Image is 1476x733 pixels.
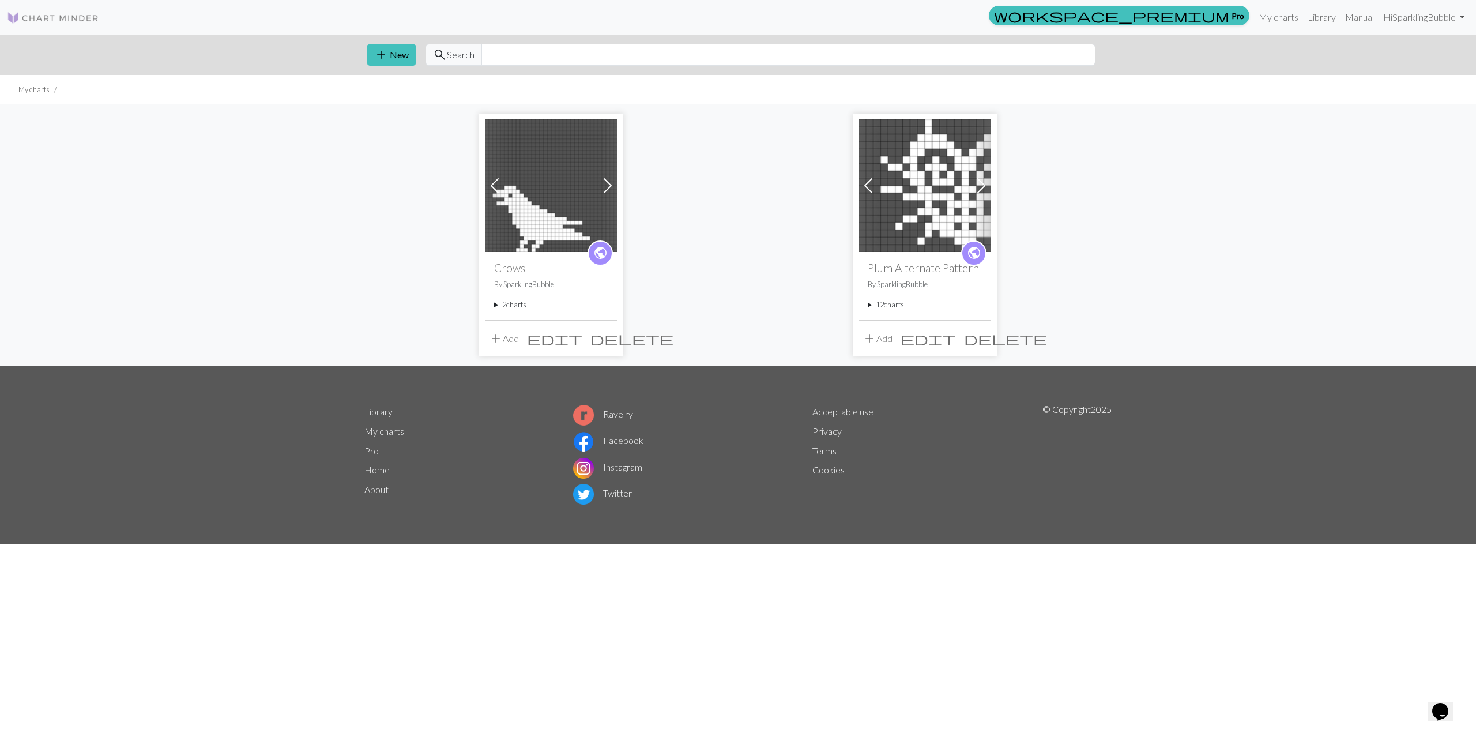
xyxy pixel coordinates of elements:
[901,330,956,347] span: edit
[573,487,632,498] a: Twitter
[859,328,897,349] button: Add
[967,244,981,262] span: public
[573,484,594,505] img: Twitter logo
[573,405,594,426] img: Ravelry logo
[573,461,642,472] a: Instagram
[18,84,50,95] li: My charts
[961,240,986,266] a: public
[868,299,982,310] summary: 12charts
[489,330,503,347] span: add
[573,458,594,479] img: Instagram logo
[527,332,582,345] i: Edit
[523,328,586,349] button: Edit
[485,328,523,349] button: Add
[433,47,447,63] span: search
[1042,403,1112,508] p: © Copyright 2025
[573,435,643,446] a: Facebook
[367,44,416,66] button: New
[364,426,404,437] a: My charts
[1254,6,1303,29] a: My charts
[593,244,608,262] span: public
[989,6,1249,25] a: Pro
[364,484,389,495] a: About
[868,261,982,275] h2: Plum Alternate Pattern
[994,7,1229,24] span: workspace_premium
[1341,6,1379,29] a: Manual
[573,408,633,419] a: Ravelry
[527,330,582,347] span: edit
[812,406,873,417] a: Acceptable use
[494,279,608,290] p: By SparklingBubble
[960,328,1051,349] button: Delete
[494,261,608,275] h2: Crows
[364,406,393,417] a: Library
[447,48,475,62] span: Search
[485,179,617,190] a: Crows
[863,330,876,347] span: add
[897,328,960,349] button: Edit
[1428,687,1464,721] iframe: chat widget
[812,445,837,456] a: Terms
[593,242,608,265] i: public
[485,119,617,252] img: Crows
[812,464,845,475] a: Cookies
[364,464,390,475] a: Home
[859,179,991,190] a: Majora
[859,119,991,252] img: Majora
[586,328,677,349] button: Delete
[964,330,1047,347] span: delete
[7,11,99,25] img: Logo
[573,431,594,452] img: Facebook logo
[588,240,613,266] a: public
[868,279,982,290] p: By SparklingBubble
[364,445,379,456] a: Pro
[967,242,981,265] i: public
[1303,6,1341,29] a: Library
[812,426,842,437] a: Privacy
[374,47,388,63] span: add
[494,299,608,310] summary: 2charts
[590,330,673,347] span: delete
[1379,6,1469,29] a: HiSparklingBubble
[901,332,956,345] i: Edit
